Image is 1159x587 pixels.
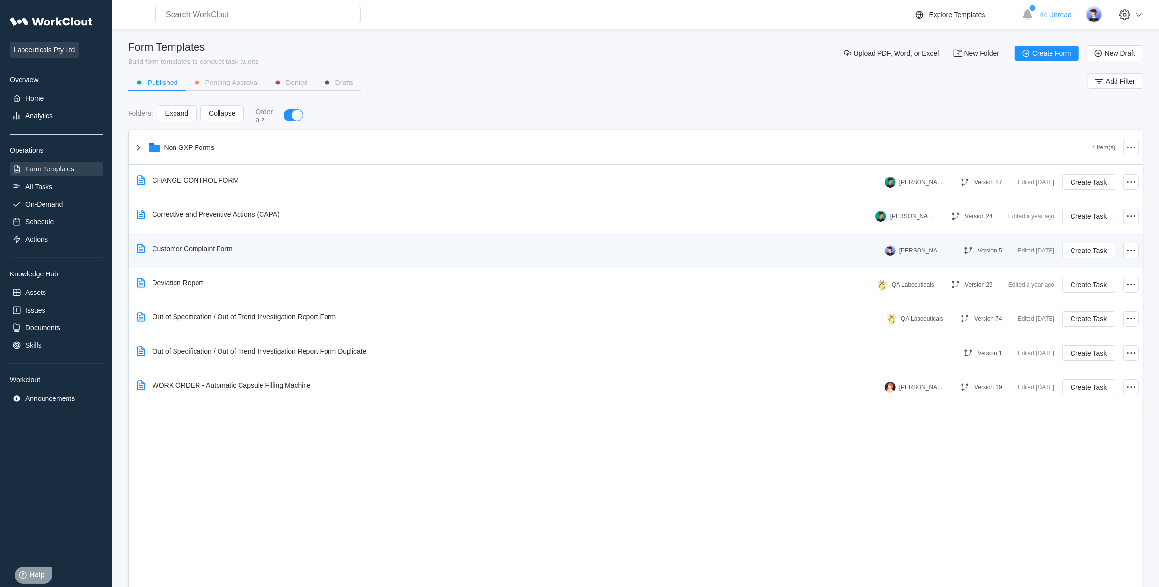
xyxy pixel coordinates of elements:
div: Operations [10,147,103,154]
button: Published [128,75,186,90]
a: Announcements [10,392,103,405]
img: giraffee.png [886,314,897,324]
button: Create Task [1062,379,1115,395]
span: Create Task [1071,213,1107,220]
div: Issues [25,306,45,314]
span: Create Form [1032,50,1071,57]
button: New Draft [1087,45,1143,61]
div: [PERSON_NAME] [899,247,943,254]
div: On-Demand [25,200,63,208]
span: Collapse [209,110,235,117]
div: Skills [25,341,42,349]
div: Edited [DATE] [1018,347,1054,359]
div: Customer Complaint Form [153,245,233,252]
button: Drafts [316,75,361,90]
span: Upload PDF, Word, or Excel [854,50,939,57]
div: Version 29 [965,281,993,288]
button: Pending Approval [186,75,267,90]
input: Search WorkClout [155,6,361,23]
div: Edited [DATE] [1018,176,1054,188]
div: Edited [DATE] [1018,313,1054,325]
span: Add Filter [1106,78,1135,84]
img: user.png [885,177,896,188]
button: Create Task [1062,277,1115,293]
a: Assets [10,286,103,299]
button: Create Task [1062,345,1115,361]
a: Home [10,91,103,105]
div: Schedule [25,218,54,226]
div: Knowledge Hub [10,270,103,278]
span: Create Task [1071,247,1107,254]
button: Create Task [1062,243,1115,258]
div: Out of Specification / Out of Trend Investigation Report Form [153,313,336,321]
div: All Tasks [25,183,52,190]
div: Build form templates to conduct task audits [128,58,259,65]
img: user-2.png [885,382,896,393]
a: Issues [10,303,103,317]
a: Analytics [10,109,103,123]
div: [PERSON_NAME] [899,384,943,391]
img: user-5.png [885,245,896,256]
span: Labceuticals Pty Ltd [10,42,79,58]
img: giraffee.png [877,279,888,290]
div: 4 Item(s) [1092,144,1115,151]
div: Published [148,79,178,86]
div: Version 24 [965,213,993,220]
span: Create Task [1071,384,1107,391]
button: Add Filter [1088,73,1143,89]
a: On-Demand [10,197,103,211]
div: Form Templates [128,41,259,54]
span: Create Task [1071,281,1107,288]
span: 44 Unread [1040,11,1072,19]
button: Denied [266,75,315,90]
div: Corrective and Preventive Actions (CAPA) [153,210,280,218]
button: Create Task [1062,174,1115,190]
a: Documents [10,321,103,335]
div: WORK ORDER - Automatic Capsule Filling Machine [153,381,311,389]
img: user-5.png [1086,6,1102,23]
a: Skills [10,338,103,352]
button: Upload PDF, Word, or Excel [836,46,947,61]
button: Expand [157,105,197,121]
div: Edited a year ago [1008,210,1054,222]
div: Order a-z [256,108,274,124]
div: Overview [10,76,103,84]
div: QA Labceuticals [901,315,943,322]
div: Version 74 [974,315,1002,322]
div: Explore Templates [929,11,985,19]
span: New Draft [1105,50,1135,57]
span: Create Task [1071,315,1107,322]
div: Edited [DATE] [1018,381,1054,393]
div: Announcements [25,395,75,402]
div: Version 19 [974,384,1002,391]
button: Collapse [200,105,243,121]
div: Documents [25,324,60,332]
div: Version 87 [974,179,1002,186]
div: Deviation Report [153,279,203,287]
div: Workclout [10,376,103,384]
span: Expand [165,110,188,117]
div: Version 1 [978,350,1002,356]
span: New Folder [964,50,1000,57]
span: Create Task [1071,350,1107,356]
span: Create Task [1071,179,1107,186]
div: CHANGE CONTROL FORM [153,176,239,184]
div: Version 5 [978,247,1002,254]
div: Assets [25,289,46,296]
a: Actions [10,232,103,246]
div: Out of Specification / Out of Trend Investigation Report Form Duplicate [153,347,367,355]
div: QA Labceuticals [892,281,934,288]
div: [PERSON_NAME] [899,179,943,186]
div: Actions [25,235,48,243]
a: Explore Templates [914,9,1017,21]
div: Folders : [128,109,153,117]
button: New Folder [947,46,1007,61]
button: Create Task [1062,311,1115,327]
button: Create Form [1015,46,1079,61]
div: Drafts [335,79,353,86]
div: [PERSON_NAME] [890,213,934,220]
button: Create Task [1062,209,1115,224]
a: Form Templates [10,162,103,176]
div: Edited a year ago [1008,279,1054,291]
